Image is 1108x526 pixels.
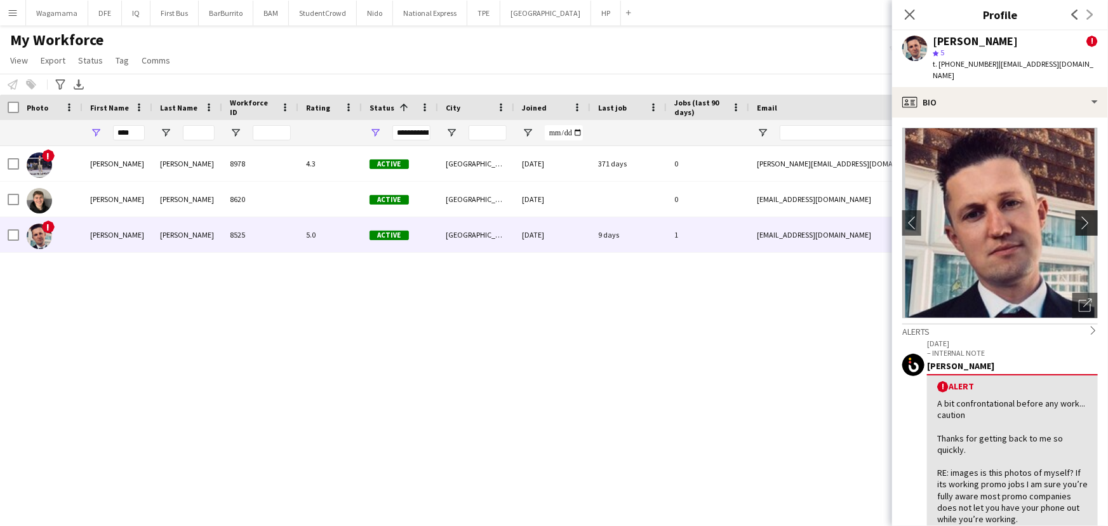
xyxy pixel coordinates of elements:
[306,103,330,112] span: Rating
[1086,36,1098,47] span: !
[591,146,667,181] div: 371 days
[446,103,460,112] span: City
[27,224,52,249] img: Brandon Wright
[667,182,749,217] div: 0
[500,1,591,25] button: [GEOGRAPHIC_DATA]
[116,55,129,66] span: Tag
[83,146,152,181] div: [PERSON_NAME]
[514,182,591,217] div: [DATE]
[598,103,627,112] span: Last job
[438,217,514,252] div: [GEOGRAPHIC_DATA]
[591,1,621,25] button: HP
[42,220,55,233] span: !
[749,146,1003,181] div: [PERSON_NAME][EMAIL_ADDRESS][DOMAIN_NAME]
[253,125,291,140] input: Workforce ID Filter Input
[150,1,199,25] button: First Bus
[5,52,33,69] a: View
[370,127,381,138] button: Open Filter Menu
[152,217,222,252] div: [PERSON_NAME]
[940,48,944,57] span: 5
[222,146,298,181] div: 8978
[902,323,1098,337] div: Alerts
[90,127,102,138] button: Open Filter Menu
[370,195,409,205] span: Active
[27,188,52,213] img: Brandon Harris
[36,52,70,69] a: Export
[41,55,65,66] span: Export
[53,77,68,92] app-action-btn: Advanced filters
[27,152,52,178] img: Brandon Cooper
[438,146,514,181] div: [GEOGRAPHIC_DATA]
[298,146,362,181] div: 4.3
[137,52,175,69] a: Comms
[160,127,171,138] button: Open Filter Menu
[514,146,591,181] div: [DATE]
[591,217,667,252] div: 9 days
[298,217,362,252] div: 5.0
[222,217,298,252] div: 8525
[289,1,357,25] button: StudentCrowd
[780,125,996,140] input: Email Filter Input
[927,360,1098,372] div: [PERSON_NAME]
[892,87,1108,118] div: Bio
[749,182,1003,217] div: [EMAIL_ADDRESS][DOMAIN_NAME]
[667,146,749,181] div: 0
[152,182,222,217] div: [PERSON_NAME]
[667,217,749,252] div: 1
[222,182,298,217] div: 8620
[522,103,547,112] span: Joined
[927,339,1098,348] p: [DATE]
[26,1,88,25] button: Wagamama
[370,159,409,169] span: Active
[467,1,500,25] button: TPE
[370,103,394,112] span: Status
[393,1,467,25] button: National Express
[357,1,393,25] button: Nido
[90,103,129,112] span: First Name
[933,36,1018,47] div: [PERSON_NAME]
[42,149,55,162] span: !
[757,127,768,138] button: Open Filter Menu
[937,381,949,393] span: !
[78,55,103,66] span: Status
[230,127,241,138] button: Open Filter Menu
[199,1,253,25] button: BarBurrito
[937,381,1088,393] div: Alert
[10,55,28,66] span: View
[10,30,103,50] span: My Workforce
[122,1,150,25] button: IQ
[446,127,457,138] button: Open Filter Menu
[110,52,134,69] a: Tag
[902,128,1098,318] img: Crew avatar or photo
[230,98,276,117] span: Workforce ID
[183,125,215,140] input: Last Name Filter Input
[113,125,145,140] input: First Name Filter Input
[514,217,591,252] div: [DATE]
[469,125,507,140] input: City Filter Input
[142,55,170,66] span: Comms
[438,182,514,217] div: [GEOGRAPHIC_DATA]
[522,127,533,138] button: Open Filter Menu
[933,59,999,69] span: t. [PHONE_NUMBER]
[545,125,583,140] input: Joined Filter Input
[88,1,122,25] button: DFE
[73,52,108,69] a: Status
[160,103,197,112] span: Last Name
[27,103,48,112] span: Photo
[892,6,1108,23] h3: Profile
[83,182,152,217] div: [PERSON_NAME]
[927,348,1098,358] p: – INTERNAL NOTE
[1072,293,1098,318] div: Open photos pop-in
[83,217,152,252] div: [PERSON_NAME]
[71,77,86,92] app-action-btn: Export XLSX
[152,146,222,181] div: [PERSON_NAME]
[933,59,1093,80] span: | [EMAIL_ADDRESS][DOMAIN_NAME]
[253,1,289,25] button: BAM
[674,98,726,117] span: Jobs (last 90 days)
[749,217,1003,252] div: [EMAIL_ADDRESS][DOMAIN_NAME]
[757,103,777,112] span: Email
[370,231,409,240] span: Active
